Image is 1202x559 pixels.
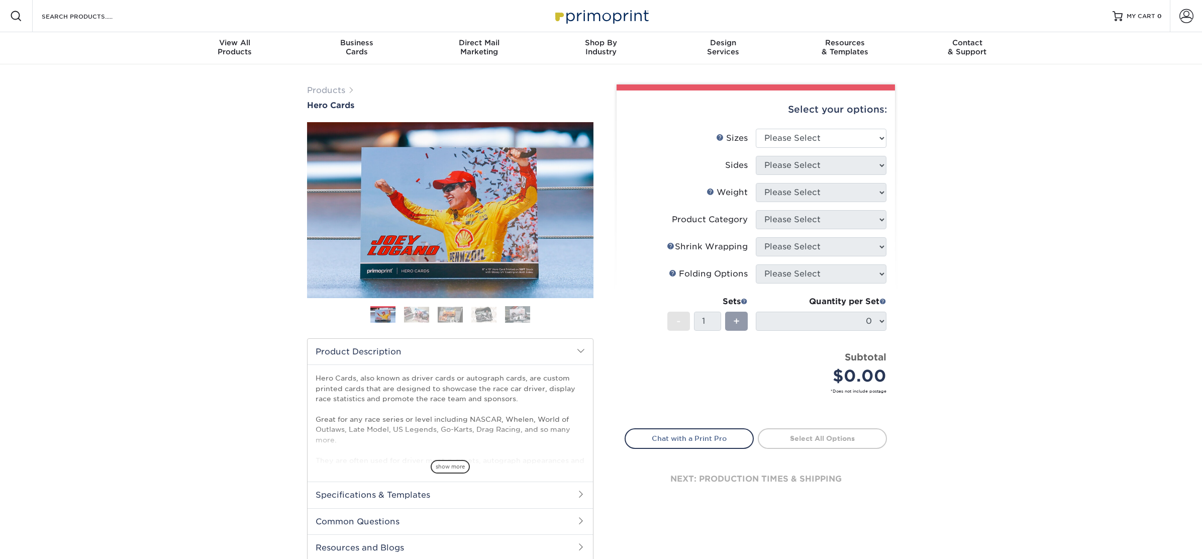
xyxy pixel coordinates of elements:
[505,306,530,323] img: Hero Cards 05
[784,38,906,56] div: & Templates
[1157,13,1162,20] span: 0
[296,38,418,47] span: Business
[676,314,681,329] span: -
[308,482,593,508] h2: Specifications & Templates
[174,32,296,64] a: View AllProducts
[669,268,748,280] div: Folding Options
[906,38,1028,56] div: & Support
[308,508,593,534] h2: Common Questions
[431,460,470,474] span: show more
[540,38,662,56] div: Industry
[758,428,887,448] a: Select All Options
[438,307,463,322] img: Hero Cards 03
[418,38,540,56] div: Marketing
[906,38,1028,47] span: Contact
[716,132,748,144] div: Sizes
[316,373,585,537] p: Hero Cards, also known as driver cards or autograph cards, are custom printed cards that are desi...
[174,38,296,56] div: Products
[418,38,540,47] span: Direct Mail
[307,120,593,300] img: Hero Cards 01
[672,214,748,226] div: Product Category
[296,38,418,56] div: Cards
[784,38,906,47] span: Resources
[307,85,345,95] a: Products
[625,449,887,509] div: next: production times & shipping
[784,32,906,64] a: Resources& Templates
[662,32,784,64] a: DesignServices
[756,296,886,308] div: Quantity per Set
[845,351,886,362] strong: Subtotal
[707,187,748,199] div: Weight
[625,90,887,129] div: Select your options:
[662,38,784,47] span: Design
[625,428,754,448] a: Chat with a Print Pro
[725,159,748,171] div: Sides
[370,308,395,323] img: Hero Cards 01
[906,32,1028,64] a: Contact& Support
[41,10,139,22] input: SEARCH PRODUCTS.....
[667,241,748,253] div: Shrink Wrapping
[633,388,886,394] small: *Does not include postage
[551,5,651,27] img: Primoprint
[296,32,418,64] a: BusinessCards
[307,101,593,110] a: Hero Cards
[418,32,540,64] a: Direct MailMarketing
[308,339,593,364] h2: Product Description
[174,38,296,47] span: View All
[763,364,886,388] div: $0.00
[404,307,429,322] img: Hero Cards 02
[1127,12,1155,21] span: MY CART
[662,38,784,56] div: Services
[540,32,662,64] a: Shop ByIndustry
[540,38,662,47] span: Shop By
[471,307,496,322] img: Hero Cards 04
[733,314,740,329] span: +
[667,296,748,308] div: Sets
